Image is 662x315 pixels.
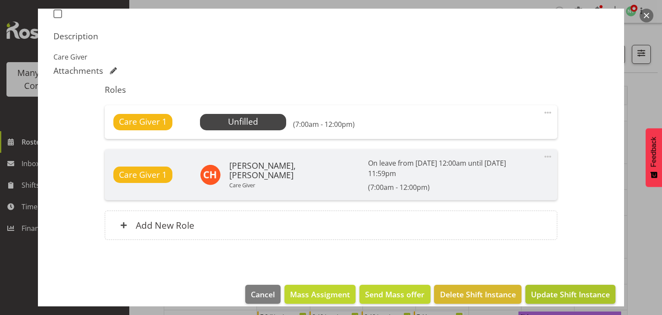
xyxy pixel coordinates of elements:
span: Send Mass offer [365,289,425,300]
span: Update Shift Instance [531,289,610,300]
span: Unfilled [228,116,258,127]
span: Care Giver 1 [119,116,167,128]
button: Mass Assigment [284,285,356,304]
span: Delete Shift Instance [440,289,516,300]
h6: (7:00am - 12:00pm) [368,183,535,192]
button: Update Shift Instance [525,285,615,304]
span: Feedback [650,137,658,167]
h5: Roles [105,85,557,95]
p: Care Giver [229,182,361,189]
span: Cancel [251,289,275,300]
button: Cancel [245,285,281,304]
h6: [PERSON_NAME], [PERSON_NAME] [229,161,361,180]
p: Care Giver [53,52,609,62]
img: charline-hannecart11694.jpg [200,164,221,185]
button: Send Mass offer [359,285,430,304]
h5: Attachments [53,66,103,76]
button: Feedback - Show survey [646,128,662,187]
button: Delete Shift Instance [434,285,521,304]
span: Care Giver 1 [119,169,167,181]
span: Mass Assigment [290,289,350,300]
h6: (7:00am - 12:00pm) [293,120,355,129]
p: On leave from [DATE] 12:00am until [DATE] 11:59pm [368,158,535,179]
h5: Description [53,31,609,41]
h6: Add New Role [136,220,194,231]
